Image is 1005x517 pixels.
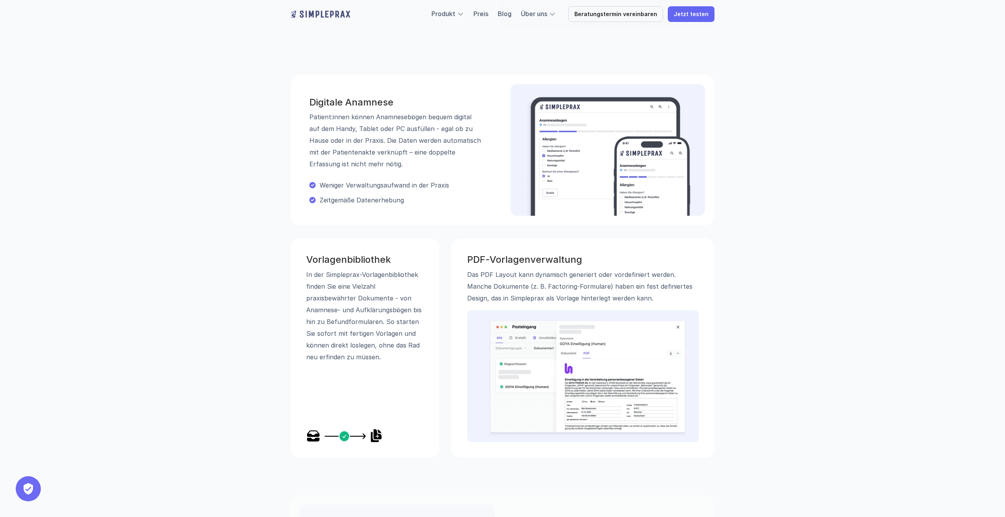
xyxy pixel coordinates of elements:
img: Beispielbild der digitalen Anamnese am Handy und Tablet [523,96,693,216]
p: Zeitgemäße Datenerhebung [320,196,482,204]
a: Produkt [431,10,455,18]
p: Jetzt testen [674,11,709,18]
p: Patient:innen können Anamnesebögen bequem digital auf dem Handy, Tablet oder PC ausfüllen - egal ... [309,111,482,170]
a: Blog [498,10,512,18]
h3: PDF-Vorlagenverwaltung [467,254,699,266]
p: In der Simpleprax-Vorlagen­bibliothek finden Sie eine Vielzahl praxisbewährter Dokumente - von An... [306,269,423,363]
a: Jetzt testen [668,6,714,22]
p: Beratungstermin vereinbaren [574,11,657,18]
img: Beispielbild einer PDF-Vorlage automatisch generiert in der Anwendung [489,320,687,437]
a: Über uns [521,10,547,18]
p: Das PDF Layout kann dynamisch generiert oder vordefiniert werden. Manche Dokumente (z. B. Factori... [467,269,699,304]
p: Weniger Verwaltungsaufwand in der Praxis [320,181,482,189]
a: Preis [473,10,488,18]
a: Beratungstermin vereinbaren [568,6,663,22]
h3: Vorlagenbibliothek [306,254,423,266]
h3: Digitale Anamnese [309,97,482,108]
